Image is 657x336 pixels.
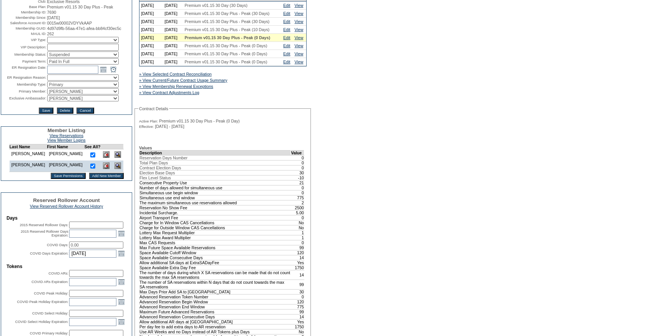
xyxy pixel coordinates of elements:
[139,42,163,50] td: [DATE]
[50,133,83,138] a: View Reservations
[139,240,291,245] td: Max CAS Requests
[283,60,290,64] a: Edit
[139,166,181,170] span: Contract Election Days
[57,108,73,114] input: Delete
[139,200,291,205] td: The maximum simultaneous use reservations allowed
[139,90,199,95] a: » View Contract Adjustments Log
[2,88,46,94] td: Primary Member:
[185,19,270,24] span: Premium v01.15 30 Day Plus - Peak (30 Days)
[139,235,291,240] td: Lottery Max Award Multiplier
[30,331,68,335] label: COVID Primary Holiday:
[139,329,291,334] td: Use AR Weeks and no Days instead of AR Tokens plus Days
[103,162,109,169] img: Delete
[163,2,183,10] td: [DATE]
[139,255,291,260] td: Space Available Consecutive Days
[291,329,304,334] td: No
[34,291,68,295] label: COVID Peak Holiday:
[2,15,46,20] td: Membership Since:
[185,27,270,32] span: Premium v01.15 30 Day Plus - Peak (10 Days)
[139,314,291,319] td: Advanced Reservation Consecutive Days
[291,270,304,280] td: 14
[163,42,183,50] td: [DATE]
[2,5,46,9] td: Base Plan:
[163,26,183,34] td: [DATE]
[185,35,270,40] span: Premium v01.15 30 Day Plus - Peak (0 Days)
[295,27,304,32] a: View
[283,35,290,40] a: Edit
[291,195,304,200] td: 775
[139,2,163,10] td: [DATE]
[283,3,290,8] a: Edit
[114,162,121,169] img: View Dashboard
[139,280,291,289] td: The number of SA reservations within N days that do not count towards the max SA reservations
[295,43,304,48] a: View
[2,44,46,51] td: VIP Description:
[291,170,304,175] td: 30
[47,10,56,15] span: 7690
[139,34,163,42] td: [DATE]
[291,240,304,245] td: 0
[138,106,169,111] legend: Contract Details
[139,215,291,220] td: Airport Transport Fee
[139,185,291,190] td: Number of days allowed for simultaneous use
[291,175,304,180] td: -10
[291,324,304,329] td: 1750
[33,197,100,203] span: Reserved Rollover Account
[32,280,68,284] label: COVID ARs Expiration:
[163,10,183,18] td: [DATE]
[47,149,85,161] td: [PERSON_NAME]
[139,78,227,83] a: » View Current/Future Contract Usage Summary
[2,95,46,101] td: Exclusive Ambassador:
[117,298,126,306] a: Open the calendar popup.
[114,151,121,158] img: View Dashboard
[159,119,240,123] span: Premium v01.15 30 Day Plus - Peak (0 Day)
[139,190,291,195] td: Simultaneous use begin window
[291,260,304,265] td: Yes
[139,309,291,314] td: Maximum Future Advanced Reservations
[47,21,92,25] span: 0015w00002VDYVkAAP
[117,249,126,258] a: Open the calendar popup.
[291,280,304,289] td: 99
[47,31,54,36] span: 262
[185,51,267,56] span: Premium v01.15 30 Day Plus - Peak (0 Days)
[2,31,46,36] td: MAUL ID:
[48,127,86,133] span: Member Listing
[291,160,304,165] td: 0
[291,190,304,195] td: 0
[2,26,46,31] td: Membership GUID:
[295,3,304,8] a: View
[291,210,304,215] td: 5.00
[291,205,304,210] td: 2500
[185,43,267,48] span: Premium v01.15 30 Day Plus - Peak (0 Days)
[291,289,304,294] td: 30
[291,225,304,230] td: No
[139,72,212,76] a: » View Selected Contract Reconciliation
[291,250,304,255] td: 120
[139,260,291,265] td: Allow additional SA days at ExtraSADayFee
[283,11,290,16] a: Edit
[139,225,291,230] td: Charge for Outside Window CAS Cancellations
[291,299,304,304] td: 120
[2,37,46,43] td: VIP Type:
[47,138,85,142] a: View Member Logins
[185,60,267,64] span: Premium v01.15 30 Day Plus - Peak (0 Days)
[283,27,290,32] a: Edit
[99,65,108,74] a: Open the calendar popup.
[139,10,163,18] td: [DATE]
[291,265,304,270] td: 1750
[291,304,304,309] td: 775
[291,155,304,160] td: 0
[139,170,175,175] span: Election Base Days
[139,319,291,324] td: Allow additional AR days at [GEOGRAPHIC_DATA]
[2,21,46,25] td: Salesforce Account ID:
[85,144,101,149] td: See All?
[163,18,183,26] td: [DATE]
[139,245,291,250] td: Max Future Space Available Reservations
[139,294,291,299] td: Advanced Reservation Token Number
[155,124,184,129] span: [DATE] - [DATE]
[291,314,304,319] td: 14
[139,146,152,150] b: Values
[139,124,154,129] span: Effective:
[2,65,46,74] td: ER Resignation Date:
[139,265,291,270] td: Space Available Extra Day Fee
